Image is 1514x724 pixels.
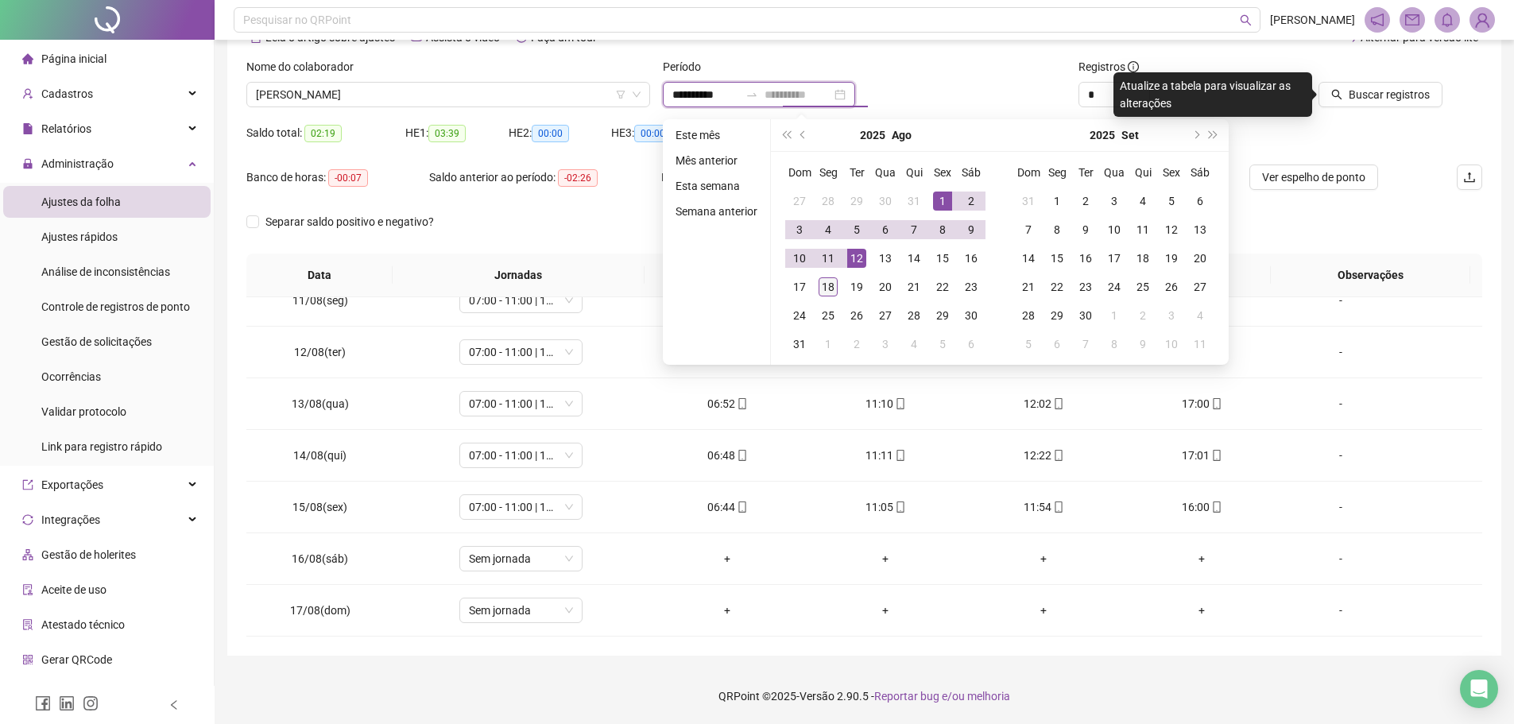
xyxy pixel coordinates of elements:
[41,583,106,596] span: Aceite de uso
[1014,187,1043,215] td: 2025-08-31
[1014,330,1043,358] td: 2025-10-05
[1157,330,1186,358] td: 2025-10-10
[819,249,838,268] div: 11
[661,498,794,516] div: 06:44
[663,58,711,75] label: Período
[1187,119,1204,151] button: next-year
[1014,215,1043,244] td: 2025-09-07
[1078,58,1139,75] span: Registros
[819,447,952,464] div: 11:11
[41,87,93,100] span: Cadastros
[1370,13,1384,27] span: notification
[1284,266,1458,284] span: Observações
[814,158,842,187] th: Seg
[785,215,814,244] td: 2025-08-03
[41,548,136,561] span: Gestão de holerites
[1271,254,1470,297] th: Observações
[962,249,981,268] div: 16
[1186,273,1214,301] td: 2025-09-27
[1014,301,1043,330] td: 2025-09-28
[41,300,190,313] span: Controle de registros de ponto
[1043,215,1071,244] td: 2025-09-08
[790,306,809,325] div: 24
[1133,249,1152,268] div: 18
[904,306,924,325] div: 28
[1019,192,1038,211] div: 31
[847,192,866,211] div: 29
[1105,192,1124,211] div: 3
[871,215,900,244] td: 2025-08-06
[819,395,952,412] div: 11:10
[1047,249,1067,268] div: 15
[1186,301,1214,330] td: 2025-10-04
[1043,301,1071,330] td: 2025-09-29
[469,547,573,571] span: Sem jornada
[661,343,794,361] div: 06:34
[904,249,924,268] div: 14
[928,215,957,244] td: 2025-08-08
[259,213,440,230] span: Separar saldo positivo e negativo?
[1076,306,1095,325] div: 30
[1405,13,1419,27] span: mail
[876,277,895,296] div: 20
[871,273,900,301] td: 2025-08-20
[469,598,573,622] span: Sem jornada
[41,405,126,418] span: Validar protocolo
[1076,277,1095,296] div: 23
[957,158,985,187] th: Sáb
[669,202,764,221] li: Semana anterior
[1157,215,1186,244] td: 2025-09-12
[876,249,895,268] div: 13
[661,168,815,187] div: Lançamentos:
[292,397,349,410] span: 13/08(qua)
[246,168,429,187] div: Banco de horas:
[904,192,924,211] div: 31
[1105,249,1124,268] div: 17
[1113,72,1312,117] div: Atualize a tabela para visualizar as alterações
[469,340,573,364] span: 07:00 - 11:00 | 12:00 - 17:00
[1019,277,1038,296] div: 21
[900,158,928,187] th: Qui
[1157,273,1186,301] td: 2025-09-26
[1047,306,1067,325] div: 29
[876,335,895,354] div: 3
[1318,82,1442,107] button: Buscar registros
[1157,187,1186,215] td: 2025-09-05
[634,125,672,142] span: 00:00
[1294,447,1388,464] div: -
[616,90,625,99] span: filter
[661,447,794,464] div: 06:48
[842,244,871,273] td: 2025-08-12
[41,196,121,208] span: Ajustes da folha
[900,330,928,358] td: 2025-09-04
[1186,244,1214,273] td: 2025-09-20
[819,335,838,354] div: 1
[645,254,801,297] th: Entrada 1
[1162,306,1181,325] div: 3
[928,244,957,273] td: 2025-08-15
[661,292,794,309] div: 06:45
[1157,158,1186,187] th: Sex
[933,335,952,354] div: 5
[847,249,866,268] div: 12
[246,58,364,75] label: Nome do colaborador
[22,619,33,630] span: solution
[1463,171,1476,184] span: upload
[814,244,842,273] td: 2025-08-11
[393,254,645,297] th: Jornadas
[1186,215,1214,244] td: 2025-09-13
[933,306,952,325] div: 29
[1076,249,1095,268] div: 16
[1100,244,1129,273] td: 2025-09-17
[246,124,405,142] div: Saldo total:
[1129,215,1157,244] td: 2025-09-11
[842,158,871,187] th: Ter
[532,125,569,142] span: 00:00
[790,277,809,296] div: 17
[1071,244,1100,273] td: 2025-09-16
[957,330,985,358] td: 2025-09-06
[928,301,957,330] td: 2025-08-29
[1133,192,1152,211] div: 4
[1051,398,1064,409] span: mobile
[1191,306,1210,325] div: 4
